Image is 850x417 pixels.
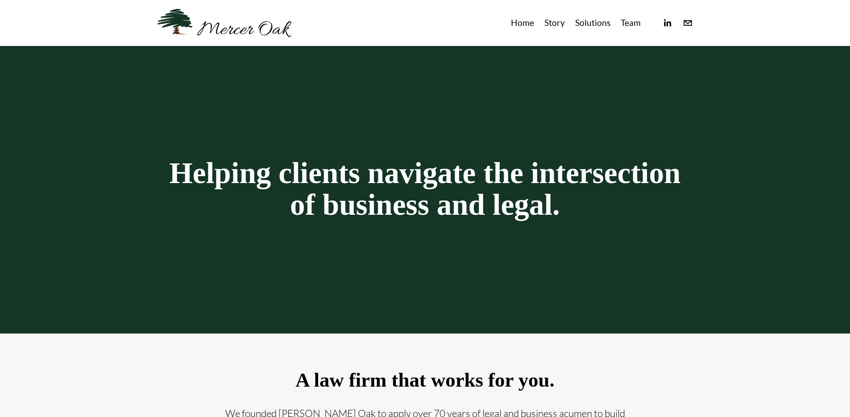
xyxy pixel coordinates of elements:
[662,18,672,28] a: linkedin-unauth
[575,16,610,30] a: Solutions
[158,158,693,221] h1: Helping clients navigate the intersection of business and legal.
[511,16,534,30] a: Home
[683,18,693,28] a: info@merceroaklaw.com
[544,16,565,30] a: Story
[224,369,626,392] h2: A law firm that works for you.
[621,16,641,30] a: Team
